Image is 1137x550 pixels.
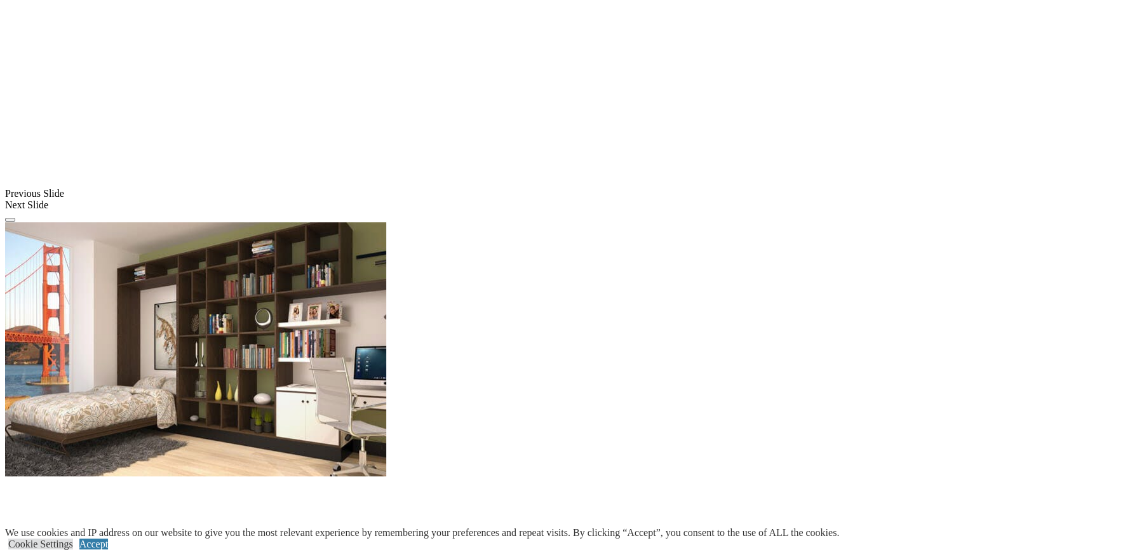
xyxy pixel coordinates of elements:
[8,539,73,549] a: Cookie Settings
[5,188,1132,199] div: Previous Slide
[5,199,1132,211] div: Next Slide
[5,222,386,476] img: Banner for mobile view
[5,218,15,222] button: Click here to pause slide show
[5,527,839,539] div: We use cookies and IP address on our website to give you the most relevant experience by remember...
[79,539,108,549] a: Accept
